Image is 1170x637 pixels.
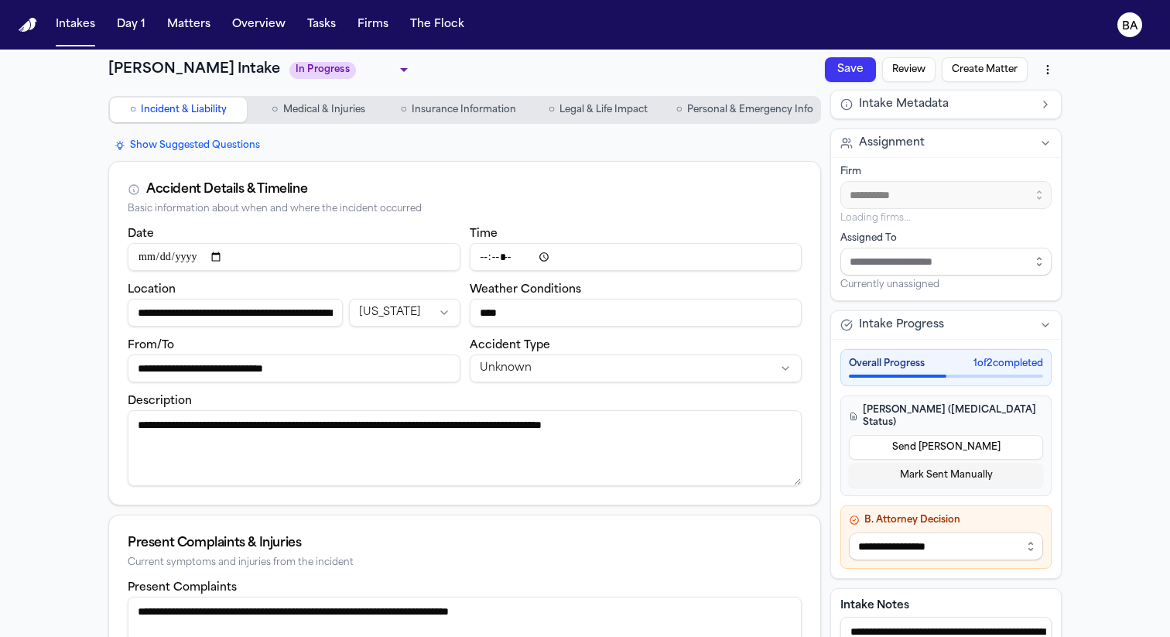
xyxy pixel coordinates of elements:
span: Legal & Life Impact [559,104,648,116]
span: Assignment [859,135,925,151]
label: Present Complaints [128,582,237,594]
span: Overall Progress [849,358,925,370]
span: Incident & Liability [141,104,227,116]
div: Assigned To [840,232,1052,245]
button: Matters [161,11,217,39]
span: ○ [130,102,136,118]
button: Mark Sent Manually [849,463,1043,488]
input: Incident location [128,299,343,327]
button: The Flock [404,11,470,39]
input: Incident time [470,243,802,271]
p: Loading firms... [840,212,1052,224]
span: In Progress [289,62,356,79]
button: Show Suggested Questions [108,136,266,155]
label: Intake Notes [840,598,1052,614]
span: ○ [400,102,406,118]
label: Date [128,228,154,240]
button: Incident state [349,299,460,327]
button: Go to Incident & Liability [110,98,247,122]
label: Description [128,396,192,407]
button: Create Matter [942,57,1028,82]
div: Present Complaints & Injuries [128,534,802,553]
button: Intake Metadata [831,91,1061,118]
h4: [PERSON_NAME] ([MEDICAL_DATA] Status) [849,404,1043,429]
img: Finch Logo [19,18,37,33]
button: More actions [1034,56,1062,84]
span: Intake Metadata [859,97,949,112]
span: Medical & Injuries [283,104,365,116]
div: Accident Details & Timeline [146,180,307,199]
input: Select firm [840,181,1052,209]
h1: [PERSON_NAME] Intake [108,59,280,80]
span: Insurance Information [412,104,516,116]
span: Currently unassigned [840,279,939,291]
button: Day 1 [111,11,152,39]
span: Intake Progress [859,317,944,333]
input: Incident date [128,243,460,271]
button: Overview [226,11,292,39]
span: ○ [549,102,555,118]
label: Weather Conditions [470,284,581,296]
button: Go to Personal & Emergency Info [670,98,819,122]
div: Firm [840,166,1052,178]
button: Go to Insurance Information [390,98,527,122]
label: From/To [128,340,174,351]
span: ○ [676,102,682,118]
span: 1 of 2 completed [973,358,1043,370]
button: Go to Legal & Life Impact [530,98,667,122]
button: Save [825,57,876,82]
span: ○ [272,102,278,118]
button: Assignment [831,129,1061,157]
button: Tasks [301,11,342,39]
input: From/To destination [128,354,460,382]
textarea: Incident description [128,410,802,486]
span: Personal & Emergency Info [687,104,813,116]
button: Intake Progress [831,311,1061,339]
div: Update intake status [289,59,413,80]
button: Send [PERSON_NAME] [849,435,1043,460]
input: Assign to staff member [840,248,1052,276]
button: Go to Medical & Injuries [250,98,387,122]
div: Current symptoms and injuries from the incident [128,557,802,569]
label: Accident Type [470,340,550,351]
div: Basic information about when and where the incident occurred [128,204,802,215]
a: Home [19,18,37,33]
button: Firms [351,11,395,39]
button: Intakes [50,11,101,39]
h4: B. Attorney Decision [849,514,1043,526]
label: Time [470,228,498,240]
input: Weather conditions [470,299,802,327]
button: Review [882,57,936,82]
label: Location [128,284,176,296]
